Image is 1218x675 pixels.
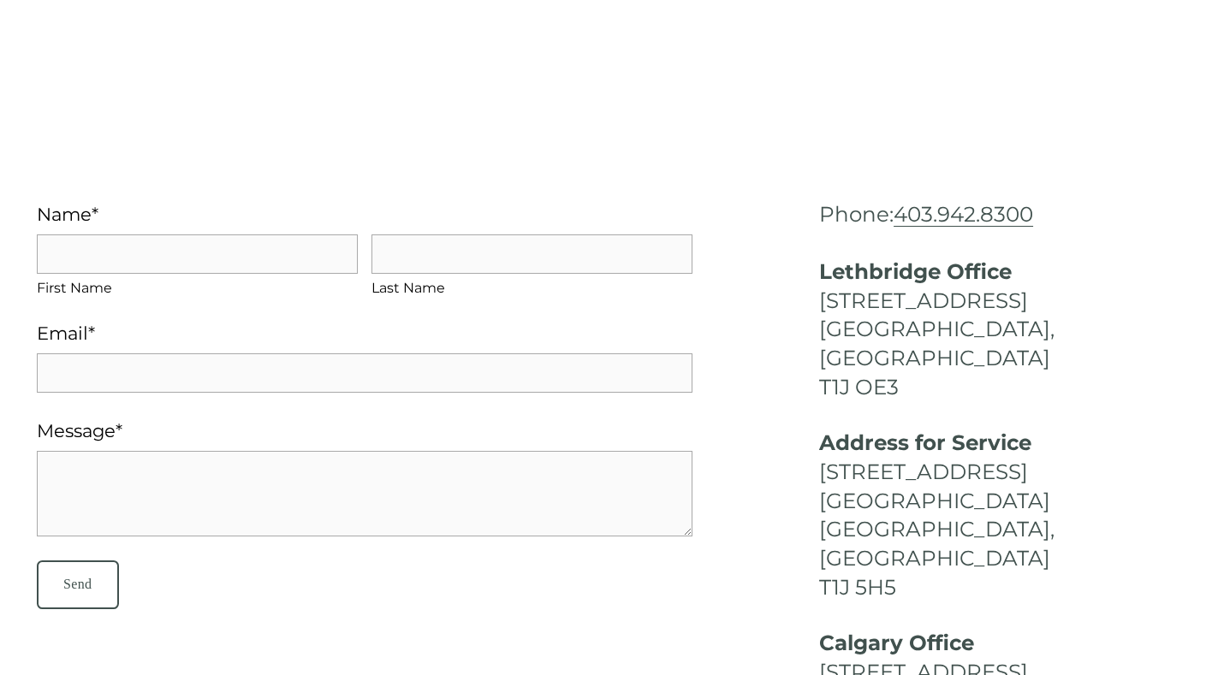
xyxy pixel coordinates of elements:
h4: [STREET_ADDRESS] [GEOGRAPHIC_DATA] [GEOGRAPHIC_DATA], [GEOGRAPHIC_DATA] T1J 5H5 [819,429,1181,601]
span: Last Name [371,277,692,299]
h4: Phone: [STREET_ADDRESS] [GEOGRAPHIC_DATA], [GEOGRAPHIC_DATA] T1J OE3 [819,200,1181,402]
label: Email [37,319,692,348]
strong: Lethbridge Office [819,258,1012,284]
input: Last Name [371,234,692,274]
input: First Name [37,234,358,274]
label: Message [37,417,692,446]
strong: Address for Service [819,429,1031,455]
input: Send [37,560,119,609]
strong: Calgary Office [819,630,974,655]
a: 403.942.8300 [894,201,1033,227]
legend: Name [37,200,98,229]
span: First Name [37,277,358,299]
